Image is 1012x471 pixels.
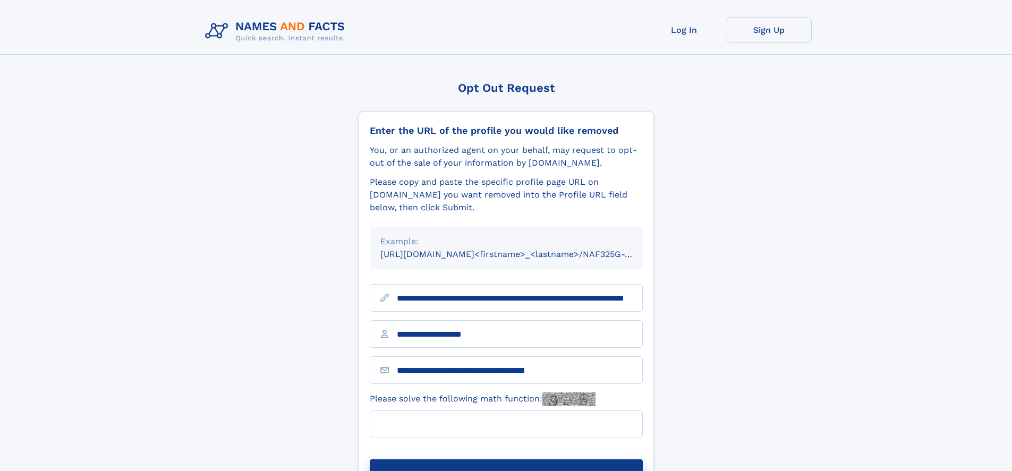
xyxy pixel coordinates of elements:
div: You, or an authorized agent on your behalf, may request to opt-out of the sale of your informatio... [370,144,643,169]
a: Sign Up [727,17,812,43]
div: Enter the URL of the profile you would like removed [370,125,643,136]
div: Opt Out Request [359,81,654,95]
small: [URL][DOMAIN_NAME]<firstname>_<lastname>/NAF325G-xxxxxxxx [380,249,663,259]
div: Please copy and paste the specific profile page URL on [DOMAIN_NAME] you want removed into the Pr... [370,176,643,214]
label: Please solve the following math function: [370,392,596,406]
img: Logo Names and Facts [201,17,354,46]
div: Example: [380,235,632,248]
a: Log In [642,17,727,43]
